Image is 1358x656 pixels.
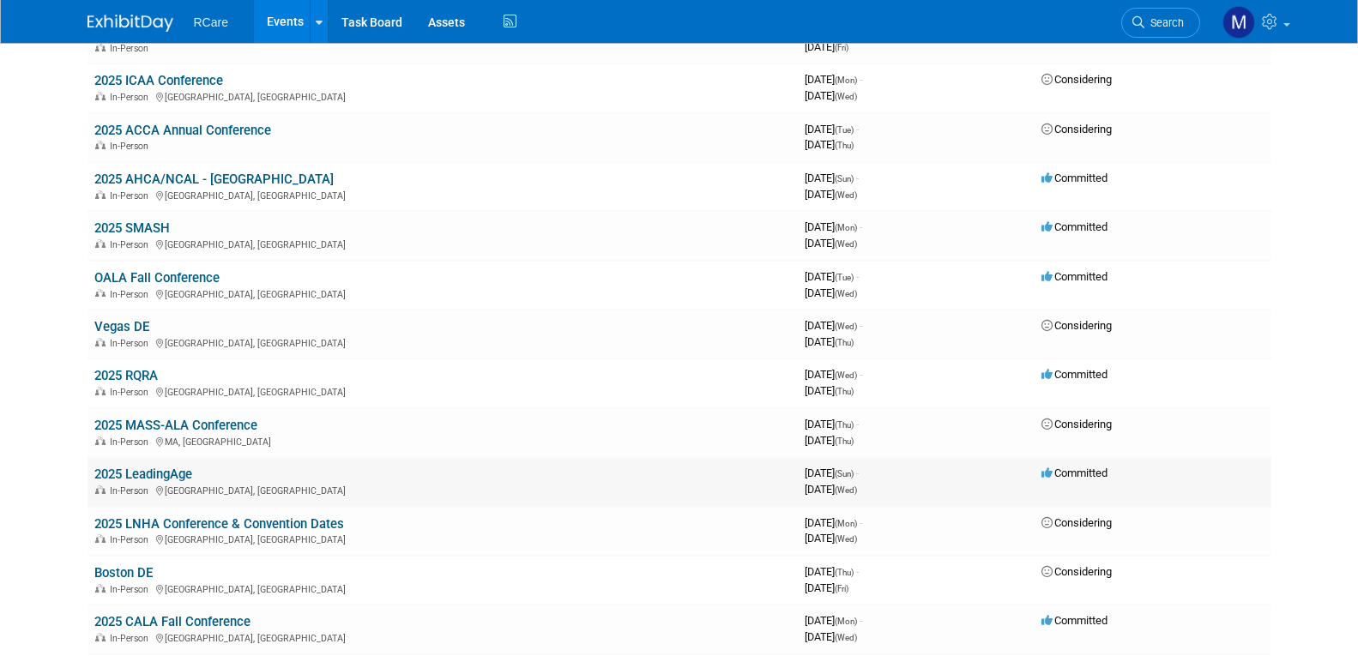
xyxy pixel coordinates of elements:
img: In-Person Event [95,239,106,248]
span: - [856,418,859,430]
span: (Wed) [835,633,857,642]
span: Committed [1041,368,1108,381]
span: Committed [1041,466,1108,479]
a: 2025 MASS-ALA Conference [94,418,257,433]
span: - [856,172,859,184]
span: (Tue) [835,125,854,135]
span: In-Person [110,436,154,448]
span: - [856,270,859,283]
img: In-Person Event [95,190,106,199]
span: [DATE] [805,368,862,381]
div: [GEOGRAPHIC_DATA], [GEOGRAPHIC_DATA] [94,483,791,497]
span: Considering [1041,418,1112,430]
a: Search [1121,8,1200,38]
div: [GEOGRAPHIC_DATA], [GEOGRAPHIC_DATA] [94,630,791,644]
span: Considering [1041,73,1112,86]
span: RCare [194,15,228,29]
span: In-Person [110,534,154,545]
span: - [860,614,862,627]
span: Considering [1041,565,1112,578]
span: (Wed) [835,92,857,101]
span: (Wed) [835,190,857,200]
span: (Mon) [835,519,857,528]
span: In-Person [110,387,154,398]
span: [DATE] [805,172,859,184]
span: [DATE] [805,138,854,151]
span: [DATE] [805,89,857,102]
span: [DATE] [805,220,862,233]
div: [GEOGRAPHIC_DATA], [GEOGRAPHIC_DATA] [94,89,791,103]
span: (Thu) [835,420,854,430]
span: In-Person [110,43,154,54]
img: In-Person Event [95,534,106,543]
span: (Sun) [835,469,854,478]
img: In-Person Event [95,43,106,51]
a: 2025 ICAA Conference [94,73,223,88]
span: - [860,516,862,529]
span: - [856,123,859,135]
span: (Thu) [835,387,854,396]
img: In-Person Event [95,436,106,445]
span: In-Person [110,485,154,497]
span: - [860,319,862,332]
img: maxim kowal [1222,6,1255,39]
span: [DATE] [805,40,848,53]
span: (Tue) [835,273,854,282]
span: (Mon) [835,75,857,85]
span: - [860,73,862,86]
a: OALA Fall Conference [94,270,220,286]
a: 2025 ACCA Annual Conference [94,123,271,138]
span: (Sun) [835,174,854,184]
span: [DATE] [805,418,859,430]
span: [DATE] [805,335,854,348]
span: (Wed) [835,322,857,331]
span: In-Person [110,92,154,103]
span: In-Person [110,584,154,595]
span: (Thu) [835,338,854,347]
span: Considering [1041,319,1112,332]
a: 2025 CALA Fall Conference [94,614,250,629]
span: - [856,565,859,578]
span: [DATE] [805,516,862,529]
span: (Mon) [835,223,857,232]
span: (Fri) [835,584,848,593]
span: In-Person [110,633,154,644]
span: [DATE] [805,384,854,397]
img: In-Person Event [95,633,106,641]
a: 2025 SMASH [94,220,170,236]
span: - [860,368,862,381]
span: (Wed) [835,370,857,380]
span: [DATE] [805,581,848,594]
span: [DATE] [805,630,857,643]
div: [GEOGRAPHIC_DATA], [GEOGRAPHIC_DATA] [94,286,791,300]
span: (Mon) [835,617,857,626]
span: Committed [1041,614,1108,627]
span: [DATE] [805,614,862,627]
span: (Thu) [835,141,854,150]
span: - [860,220,862,233]
span: [DATE] [805,270,859,283]
span: In-Person [110,239,154,250]
img: In-Person Event [95,485,106,494]
span: [DATE] [805,319,862,332]
span: [DATE] [805,188,857,201]
a: Boston DE [94,565,153,581]
span: (Wed) [835,239,857,249]
div: [GEOGRAPHIC_DATA], [GEOGRAPHIC_DATA] [94,532,791,545]
img: In-Person Event [95,584,106,593]
a: 2025 AHCA/NCAL - [GEOGRAPHIC_DATA] [94,172,334,187]
span: In-Person [110,289,154,300]
span: [DATE] [805,466,859,479]
a: Vegas DE [94,319,149,334]
span: (Wed) [835,289,857,298]
span: Committed [1041,270,1108,283]
img: In-Person Event [95,289,106,298]
span: (Thu) [835,568,854,577]
span: In-Person [110,141,154,152]
img: In-Person Event [95,141,106,149]
span: (Fri) [835,43,848,52]
div: [GEOGRAPHIC_DATA], [GEOGRAPHIC_DATA] [94,581,791,595]
span: Committed [1041,172,1108,184]
div: [GEOGRAPHIC_DATA], [GEOGRAPHIC_DATA] [94,188,791,202]
img: ExhibitDay [88,15,173,32]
